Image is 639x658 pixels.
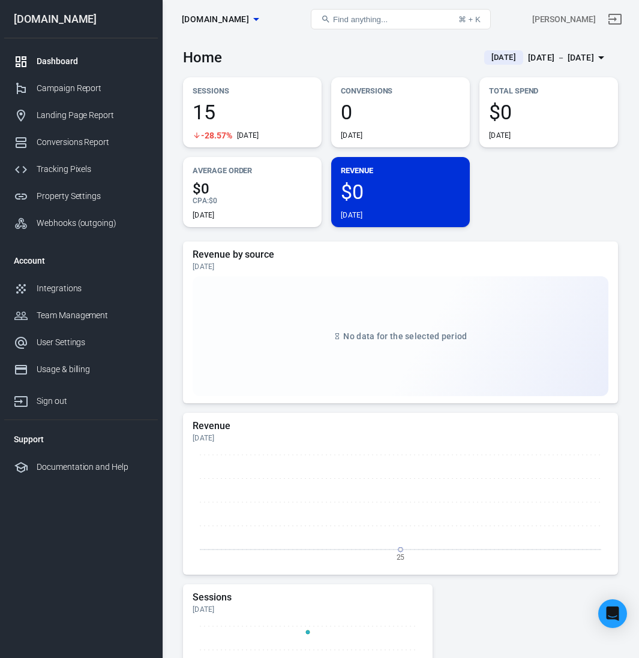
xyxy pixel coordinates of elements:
div: Documentation and Help [37,461,148,473]
a: Sign out [601,5,629,34]
div: Campaign Report [37,82,148,95]
div: Sign out [37,395,148,408]
tspan: 25 [397,553,405,561]
a: Campaign Report [4,75,158,102]
a: Webhooks (outgoing) [4,210,158,237]
div: Conversions Report [37,136,148,149]
a: Landing Page Report [4,102,158,129]
h5: Sessions [193,591,423,603]
p: Revenue [341,164,460,177]
span: -28.57% [201,131,232,140]
div: [DATE] [341,210,363,220]
li: Account [4,246,158,275]
div: Landing Page Report [37,109,148,122]
div: [DOMAIN_NAME] [4,14,158,25]
div: Open Intercom Messenger [598,599,627,628]
p: Average Order [193,164,312,177]
div: Team Management [37,309,148,322]
div: [DATE] [193,433,608,443]
li: Support [4,425,158,454]
a: Property Settings [4,183,158,210]
div: Integrations [37,282,148,295]
div: User Settings [37,336,148,349]
div: Usage & billing [37,363,148,376]
div: [DATE] [193,605,423,614]
span: No data for the selected period [343,331,467,341]
p: Conversions [341,84,460,97]
a: Sign out [4,383,158,415]
span: Find anything... [333,15,388,24]
div: [DATE] － [DATE] [528,50,594,65]
div: Account id: Z7eiIvhy [532,13,596,26]
a: Integrations [4,275,158,302]
a: Dashboard [4,48,158,75]
span: carinspector.io [182,12,249,27]
a: Tracking Pixels [4,156,158,183]
span: [DATE] [487,52,521,64]
span: $0 [193,182,312,196]
div: ⌘ + K [458,15,481,24]
div: [DATE] [489,131,511,140]
a: User Settings [4,329,158,356]
a: Usage & billing [4,356,158,383]
span: 0 [341,102,460,122]
p: Total Spend [489,84,608,97]
span: $0 [341,182,460,202]
div: Property Settings [37,190,148,203]
h3: Home [183,49,222,66]
div: Tracking Pixels [37,163,148,176]
div: Dashboard [37,55,148,68]
button: [DOMAIN_NAME] [177,8,263,31]
p: Sessions [193,84,312,97]
div: [DATE] [237,131,259,140]
h5: Revenue by source [193,249,608,261]
div: [DATE] [193,262,608,271]
div: Webhooks (outgoing) [37,217,148,230]
div: [DATE] [193,210,215,220]
span: 15 [193,102,312,122]
a: Conversions Report [4,129,158,156]
button: Find anything...⌘ + K [311,9,491,29]
span: $0 [209,197,217,205]
span: CPA : [193,197,209,205]
h5: Revenue [193,420,608,432]
div: [DATE] [341,131,363,140]
span: $0 [489,102,608,122]
button: [DATE][DATE] － [DATE] [475,48,618,68]
a: Team Management [4,302,158,329]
